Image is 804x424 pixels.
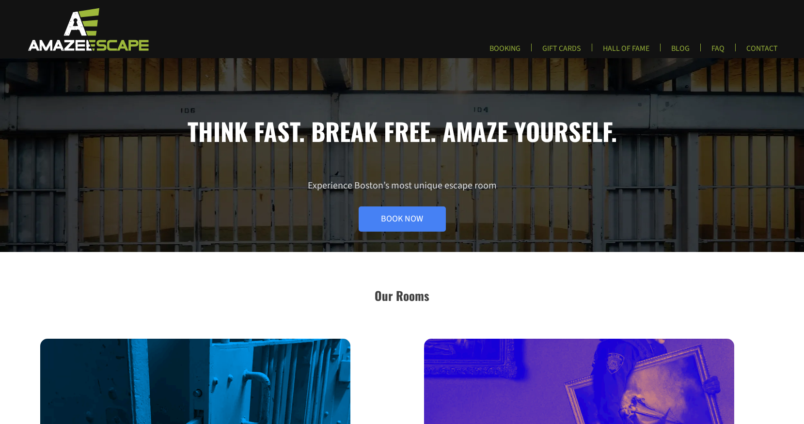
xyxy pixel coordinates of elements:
[739,44,786,60] a: CONTACT
[663,44,697,60] a: BLOG
[16,7,159,51] img: Escape Room Game in Boston Area
[482,44,528,60] a: BOOKING
[40,116,764,145] h1: Think fast. Break free. Amaze yourself.
[595,44,657,60] a: HALL OF FAME
[40,179,764,232] p: Experience Boston’s most unique escape room
[535,44,589,60] a: GIFT CARDS
[704,44,732,60] a: FAQ
[359,206,446,232] a: Book Now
